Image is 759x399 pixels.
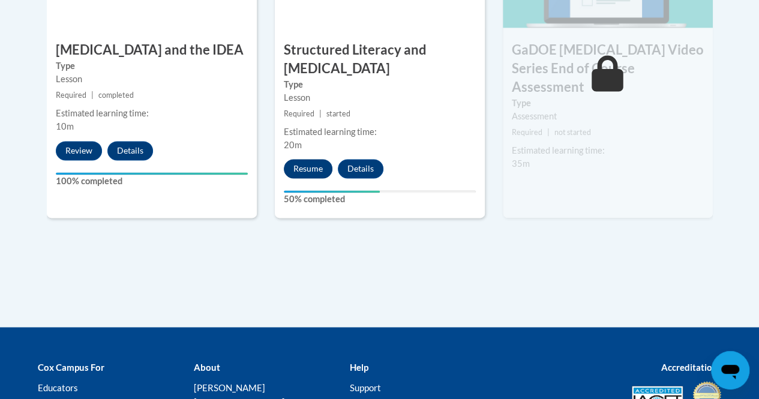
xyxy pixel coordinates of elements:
span: started [326,109,350,118]
label: 50% completed [284,193,476,206]
button: Resume [284,159,332,178]
span: completed [98,91,134,100]
h3: Structured Literacy and [MEDICAL_DATA] [275,41,485,78]
div: Assessment [512,110,704,123]
span: 10m [56,121,74,131]
button: Review [56,141,102,160]
h3: [MEDICAL_DATA] and the IDEA [47,41,257,59]
span: Required [512,128,542,137]
span: not started [554,128,591,137]
span: Required [284,109,314,118]
label: Type [284,78,476,91]
span: | [319,109,322,118]
div: Your progress [56,172,248,175]
div: Lesson [284,91,476,104]
span: | [547,128,550,137]
span: Required [56,91,86,100]
span: 20m [284,140,302,150]
iframe: Button to launch messaging window [711,351,749,389]
a: Educators [38,382,78,392]
b: About [193,361,220,372]
b: Help [349,361,368,372]
button: Details [338,159,383,178]
button: Details [107,141,153,160]
h3: GaDOE [MEDICAL_DATA] Video Series End of Course Assessment [503,41,713,96]
div: Estimated learning time: [512,144,704,157]
div: Lesson [56,73,248,86]
b: Accreditations [661,361,722,372]
label: Type [56,59,248,73]
a: Support [349,382,380,392]
div: Your progress [284,190,380,193]
label: Type [512,97,704,110]
b: Cox Campus For [38,361,104,372]
div: Estimated learning time: [284,125,476,139]
span: | [91,91,94,100]
div: Estimated learning time: [56,107,248,120]
span: 35m [512,158,530,169]
label: 100% completed [56,175,248,188]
